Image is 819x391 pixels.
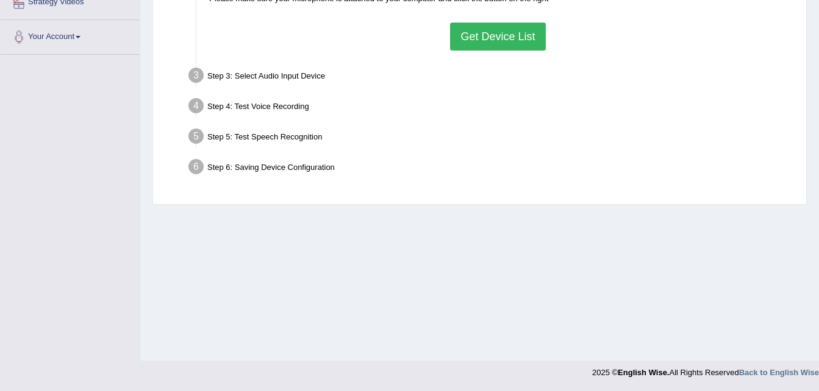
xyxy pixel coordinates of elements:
strong: English Wise. [618,368,669,377]
a: Your Account [1,20,140,51]
div: Step 6: Saving Device Configuration [183,155,801,182]
div: Step 5: Test Speech Recognition [183,125,801,152]
button: Get Device List [450,23,545,51]
div: Step 4: Test Voice Recording [183,94,801,121]
a: Back to English Wise [739,368,819,377]
div: 2025 © All Rights Reserved [592,361,819,378]
div: Step 3: Select Audio Input Device [183,64,801,91]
